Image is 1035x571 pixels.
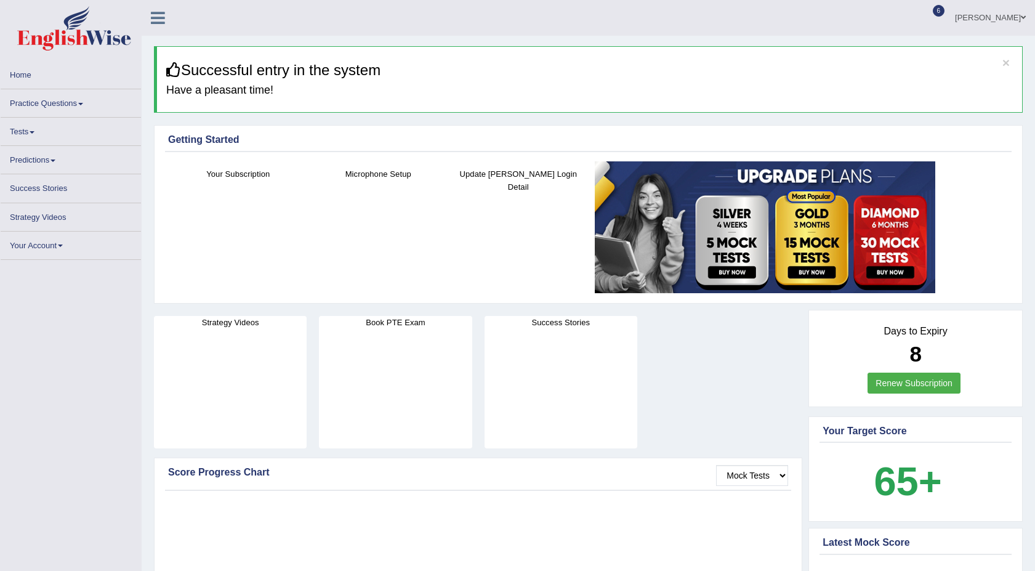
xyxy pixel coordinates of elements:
a: Success Stories [1,174,141,198]
div: Getting Started [168,132,1009,147]
b: 8 [909,342,921,366]
a: Renew Subscription [868,373,960,394]
h4: Your Subscription [174,168,302,180]
a: Practice Questions [1,89,141,113]
span: 6 [933,5,945,17]
div: Score Progress Chart [168,465,788,480]
h3: Successful entry in the system [166,62,1013,78]
h4: Update [PERSON_NAME] Login Detail [454,168,582,193]
a: Your Account [1,232,141,256]
h4: Microphone Setup [315,168,443,180]
h4: Have a pleasant time! [166,84,1013,97]
h4: Strategy Videos [154,316,307,329]
h4: Days to Expiry [823,326,1009,337]
a: Predictions [1,146,141,170]
div: Latest Mock Score [823,535,1009,550]
a: Tests [1,118,141,142]
a: Home [1,61,141,85]
a: Strategy Videos [1,203,141,227]
h4: Success Stories [485,316,637,329]
img: small5.jpg [595,161,935,293]
div: Your Target Score [823,424,1009,439]
b: 65+ [874,459,941,504]
h4: Book PTE Exam [319,316,472,329]
button: × [1002,56,1010,69]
